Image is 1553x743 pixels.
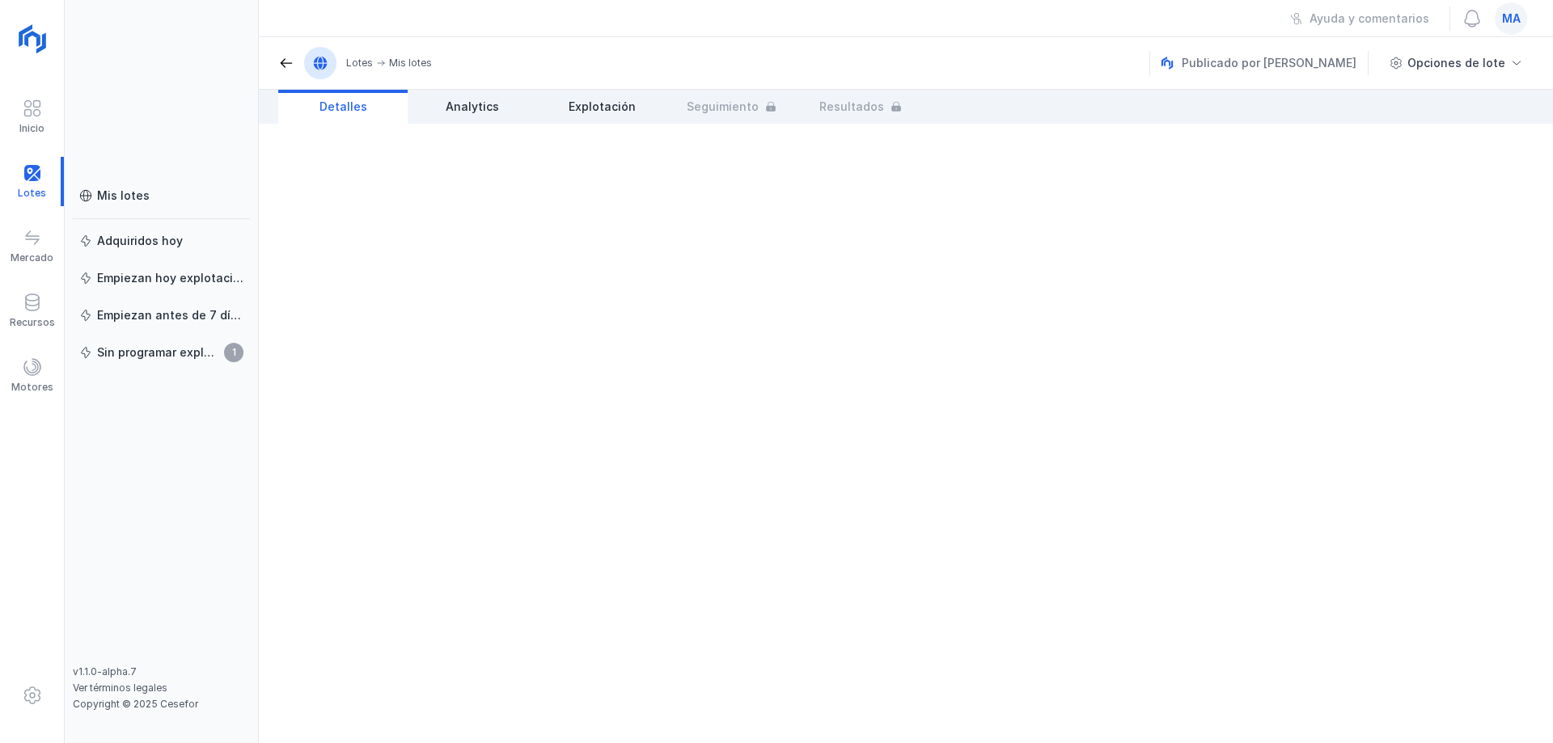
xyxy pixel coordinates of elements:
[1407,55,1505,71] div: Opciones de lote
[346,57,373,70] div: Lotes
[97,307,243,323] div: Empiezan antes de 7 días
[10,316,55,329] div: Recursos
[97,270,243,286] div: Empiezan hoy explotación
[73,301,250,330] a: Empiezan antes de 7 días
[73,338,250,367] a: Sin programar explotación1
[73,665,250,678] div: v1.1.0-alpha.7
[537,90,666,124] a: Explotación
[73,181,250,210] a: Mis lotes
[1280,5,1440,32] button: Ayuda y comentarios
[73,698,250,711] div: Copyright © 2025 Cesefor
[19,122,44,135] div: Inicio
[1502,11,1521,27] span: ma
[319,99,367,115] span: Detalles
[569,99,636,115] span: Explotación
[11,251,53,264] div: Mercado
[687,99,759,115] span: Seguimiento
[73,264,250,293] a: Empiezan hoy explotación
[97,233,183,249] div: Adquiridos hoy
[12,19,53,59] img: logoRight.svg
[97,188,150,204] div: Mis lotes
[97,344,219,361] div: Sin programar explotación
[819,99,884,115] span: Resultados
[408,90,537,124] a: Analytics
[11,381,53,394] div: Motores
[73,682,167,694] a: Ver términos legales
[1161,51,1371,75] div: Publicado por [PERSON_NAME]
[1161,57,1174,70] img: nemus.svg
[446,99,499,115] span: Analytics
[278,90,408,124] a: Detalles
[224,343,243,362] span: 1
[666,90,796,124] a: Seguimiento
[73,226,250,255] a: Adquiridos hoy
[1310,11,1429,27] div: Ayuda y comentarios
[389,57,432,70] div: Mis lotes
[796,90,925,124] a: Resultados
